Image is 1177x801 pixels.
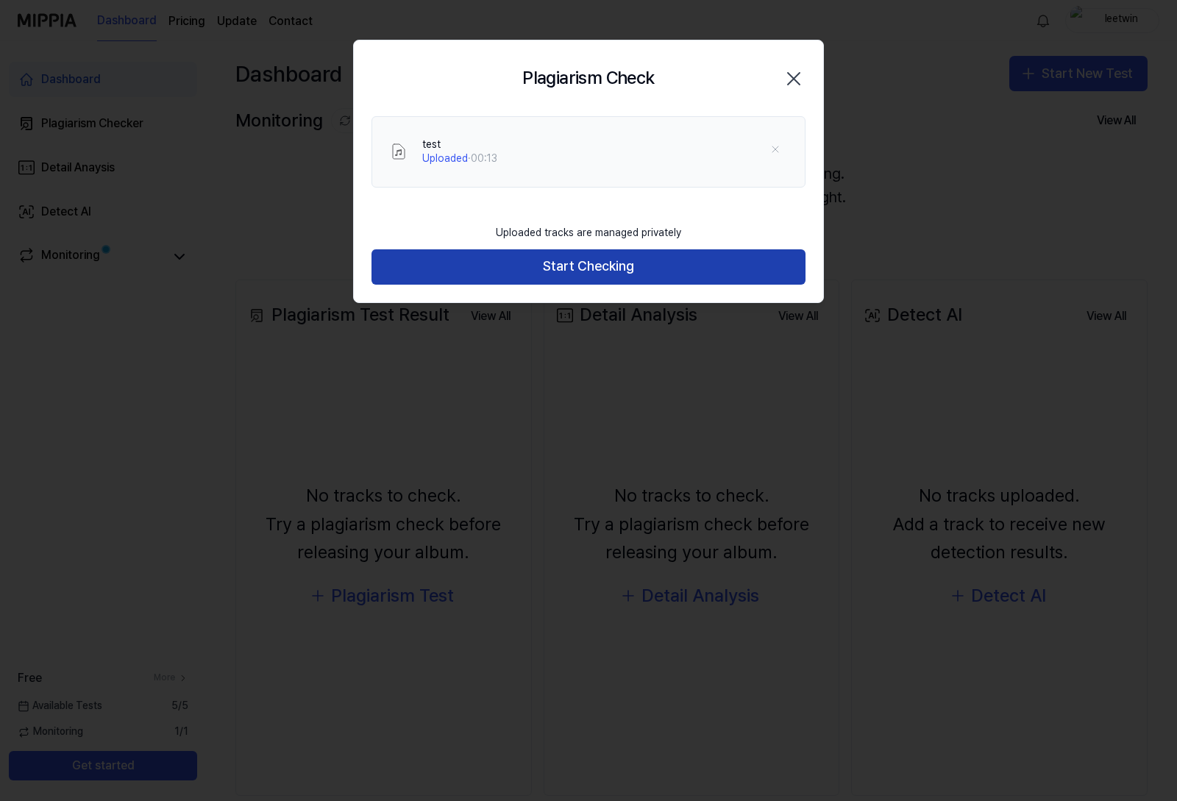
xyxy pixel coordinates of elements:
div: Uploaded tracks are managed privately [487,217,690,249]
h2: Plagiarism Check [522,64,654,92]
div: · 00:13 [422,152,497,166]
img: File Select [390,143,408,160]
button: Start Checking [371,249,806,285]
span: Uploaded [422,152,468,164]
div: test [422,138,497,152]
